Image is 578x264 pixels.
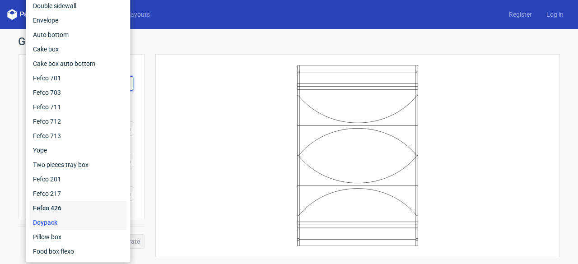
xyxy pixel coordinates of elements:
div: Doypack [29,215,126,230]
div: Cake box [29,42,126,56]
div: Fefco 703 [29,85,126,100]
div: Fefco 217 [29,186,126,201]
div: Auto bottom [29,28,126,42]
div: Fefco 713 [29,129,126,143]
div: Fefco 426 [29,201,126,215]
div: Envelope [29,13,126,28]
h1: Generate new dieline [18,36,560,47]
div: Two pieces tray box [29,157,126,172]
div: Fefco 201 [29,172,126,186]
div: Fefco 712 [29,114,126,129]
div: Fefco 701 [29,71,126,85]
div: Pillow box [29,230,126,244]
div: Fefco 711 [29,100,126,114]
div: Food box flexo [29,244,126,259]
a: Diecut layouts [103,10,157,19]
a: Register [502,10,539,19]
a: Log in [539,10,571,19]
div: Yope [29,143,126,157]
div: Cake box auto bottom [29,56,126,71]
